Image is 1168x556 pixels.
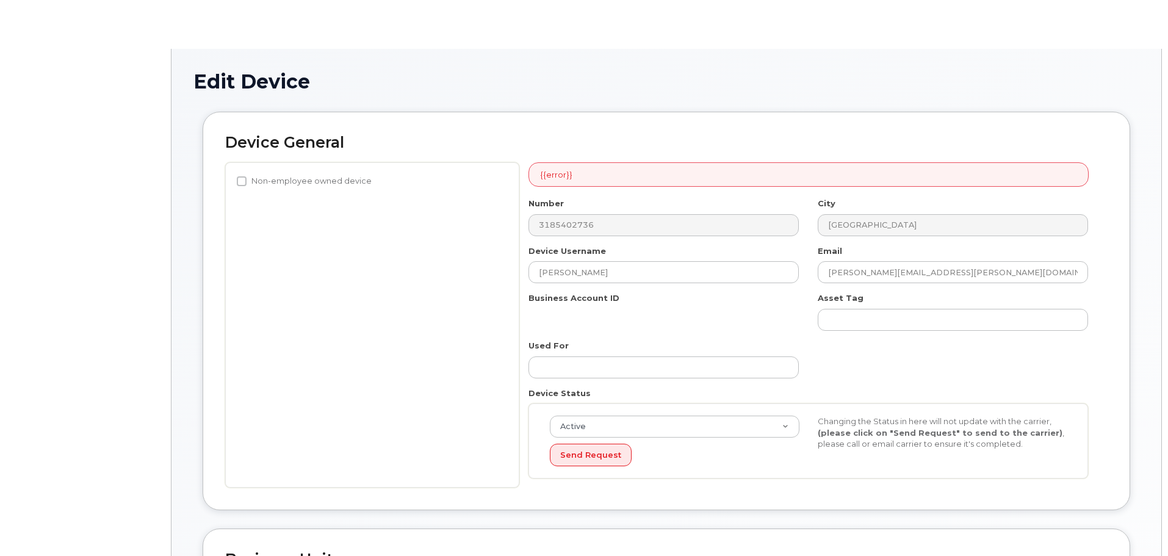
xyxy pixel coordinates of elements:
[550,444,632,466] button: Send Request
[528,340,569,352] label: Used For
[818,428,1062,438] strong: (please click on "Send Request" to send to the carrier)
[818,198,835,209] label: City
[528,292,619,304] label: Business Account ID
[809,416,1076,450] div: Changing the Status in here will not update with the carrier, , please call or email carrier to e...
[528,388,591,399] label: Device Status
[237,174,372,189] label: Non-employee owned device
[528,162,1089,187] div: {{error}}
[528,245,606,257] label: Device Username
[193,71,1139,92] h1: Edit Device
[237,176,247,186] input: Non-employee owned device
[528,198,564,209] label: Number
[225,134,1108,151] h2: Device General
[818,292,863,304] label: Asset Tag
[818,245,842,257] label: Email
